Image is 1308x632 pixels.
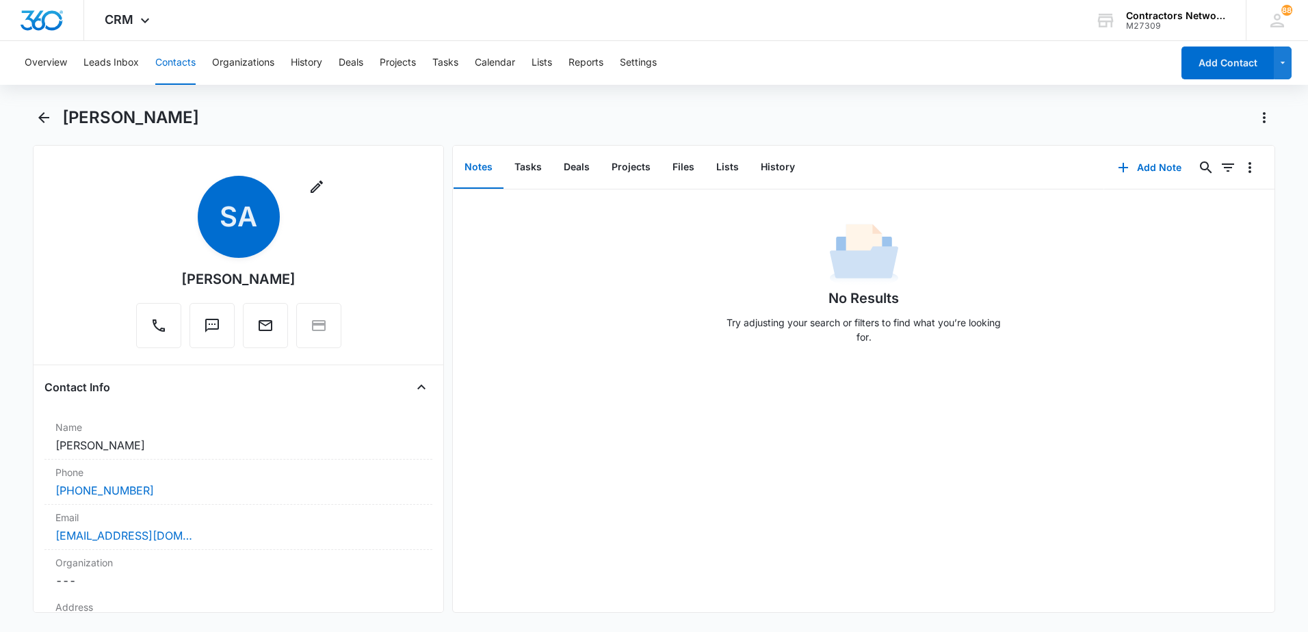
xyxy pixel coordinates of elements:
button: Back [33,107,54,129]
h4: Contact Info [44,379,110,395]
label: Phone [55,465,421,479]
button: Lists [532,41,552,85]
div: Name[PERSON_NAME] [44,414,432,460]
label: Address [55,600,421,614]
button: Notes [454,146,503,189]
button: Tasks [503,146,553,189]
button: Add Note [1104,151,1195,184]
label: Name [55,420,421,434]
button: Leads Inbox [83,41,139,85]
button: Calendar [475,41,515,85]
h1: No Results [828,288,899,308]
img: No Data [830,220,898,288]
button: Overflow Menu [1239,157,1261,179]
button: History [750,146,806,189]
button: Lists [705,146,750,189]
div: [PERSON_NAME] [181,269,296,289]
button: Overview [25,41,67,85]
dd: [PERSON_NAME] [55,437,421,453]
a: Call [136,324,181,336]
button: Projects [601,146,662,189]
a: [EMAIL_ADDRESS][DOMAIN_NAME] [55,527,192,544]
button: Files [662,146,705,189]
span: CRM [105,12,133,27]
button: Close [410,376,432,398]
button: Settings [620,41,657,85]
div: Email[EMAIL_ADDRESS][DOMAIN_NAME] [44,505,432,550]
span: 88 [1281,5,1292,16]
label: Email [55,510,421,525]
button: Text [189,303,235,348]
button: Search... [1195,157,1217,179]
a: [PHONE_NUMBER] [55,482,154,499]
div: account id [1126,21,1226,31]
button: Reports [568,41,603,85]
button: Call [136,303,181,348]
dd: --- [55,572,421,589]
button: Contacts [155,41,196,85]
button: Add Contact [1181,47,1274,79]
button: Actions [1253,107,1275,129]
div: notifications count [1281,5,1292,16]
a: Text [189,324,235,336]
button: Deals [553,146,601,189]
div: Phone[PHONE_NUMBER] [44,460,432,505]
button: Tasks [432,41,458,85]
button: Deals [339,41,363,85]
div: account name [1126,10,1226,21]
label: Organization [55,555,421,570]
p: Try adjusting your search or filters to find what you’re looking for. [720,315,1008,344]
button: Filters [1217,157,1239,179]
button: Email [243,303,288,348]
div: Organization--- [44,550,432,594]
h1: [PERSON_NAME] [62,107,199,128]
span: SA [198,176,280,258]
button: Projects [380,41,416,85]
button: Organizations [212,41,274,85]
button: History [291,41,322,85]
a: Email [243,324,288,336]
